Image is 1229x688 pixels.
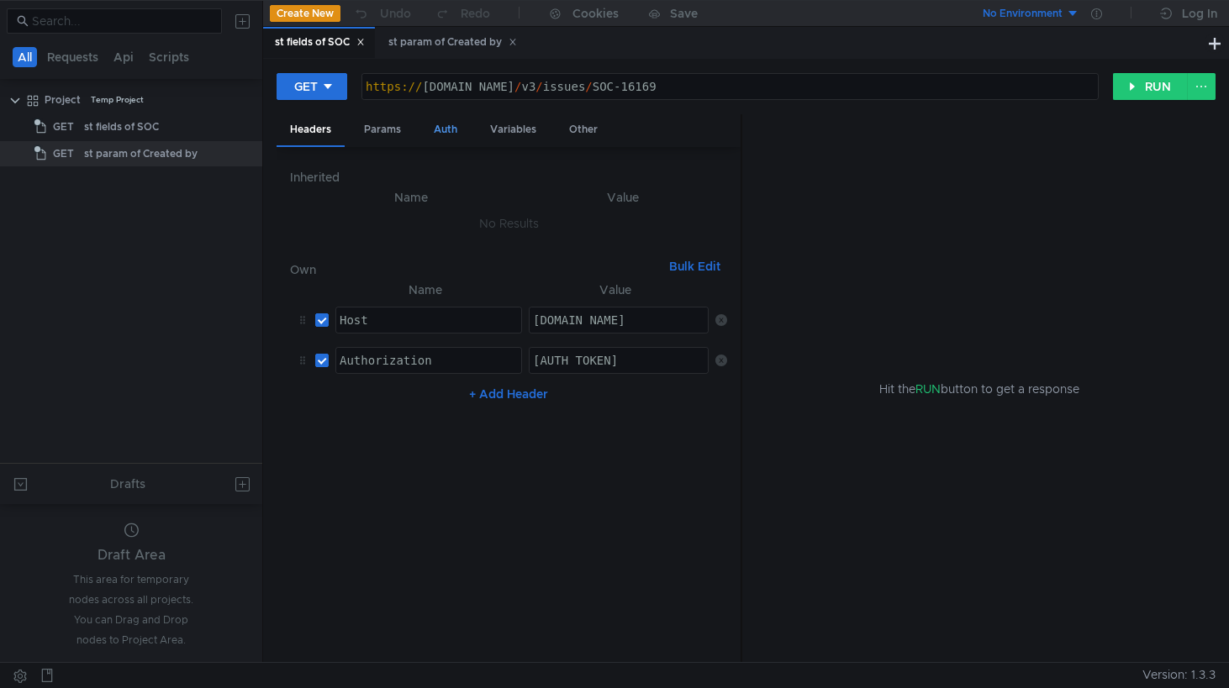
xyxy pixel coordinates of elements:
[983,6,1063,22] div: No Environment
[13,47,37,67] button: All
[1142,663,1216,687] span: Version: 1.3.3
[1113,73,1188,100] button: RUN
[277,73,347,100] button: GET
[461,3,490,24] div: Redo
[329,280,522,300] th: Name
[662,256,727,276] button: Bulk Edit
[84,114,159,139] div: st fields of SOC
[42,47,103,67] button: Requests
[110,474,145,494] div: Drafts
[423,1,502,26] button: Redo
[556,114,611,145] div: Other
[290,260,662,280] h6: Own
[1182,3,1217,24] div: Log In
[84,141,198,166] div: st param of Created by
[388,34,517,51] div: st param of Created by
[479,216,539,231] nz-embed-empty: No Results
[270,5,340,22] button: Create New
[303,187,520,207] th: Name
[45,87,81,113] div: Project
[572,3,619,24] div: Cookies
[108,47,139,67] button: Api
[420,114,471,145] div: Auth
[351,114,414,145] div: Params
[915,381,941,397] span: RUN
[522,280,709,300] th: Value
[477,114,550,145] div: Variables
[144,47,194,67] button: Scripts
[91,87,144,113] div: Temp Project
[520,187,727,207] th: Value
[879,380,1079,398] span: Hit the button to get a response
[294,77,318,96] div: GET
[53,114,74,139] span: GET
[670,8,698,19] div: Save
[290,167,727,187] h6: Inherited
[32,12,212,30] input: Search...
[53,141,74,166] span: GET
[340,1,423,26] button: Undo
[380,3,411,24] div: Undo
[277,114,345,147] div: Headers
[275,34,365,51] div: st fields of SOC
[462,384,555,404] button: + Add Header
